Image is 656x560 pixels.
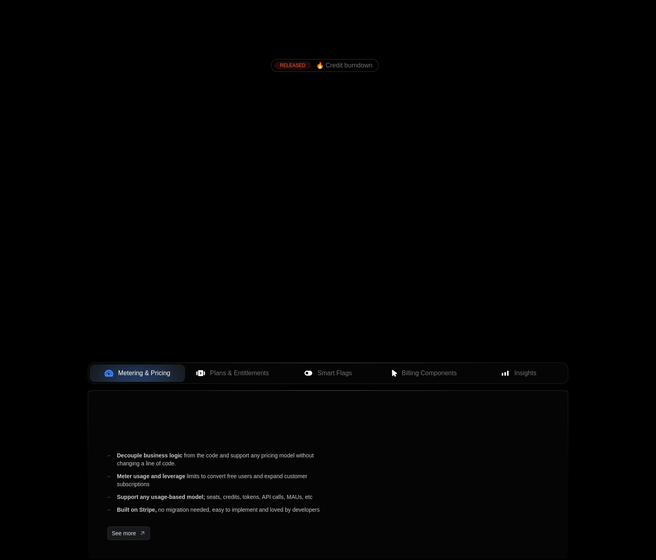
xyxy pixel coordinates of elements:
button: Plans & Entitlements [185,364,281,382]
div: seats, credits, tokens, API calls, MAUs, etc [107,493,334,501]
button: Insights [471,364,566,382]
button: Billing Components [375,364,471,382]
span: 🔥 Credit burndown [316,62,373,69]
span: Meter usage and leverage [117,473,185,479]
span: Decouple business logic [117,452,182,459]
div: no migration needed, easy to implement and loved by developers [107,506,334,514]
div: from the code and support any pricing model without changing a line of code. [107,451,334,467]
span: Built on Stripe, [117,507,157,513]
a: [object Object] [107,526,150,540]
div: limits to convert free users and expand customer subscriptions [107,472,334,488]
button: Smart Flags [281,364,376,382]
div: RELEASED [274,61,311,69]
span: Smart Flags [318,368,352,378]
button: Metering & Pricing [90,364,185,382]
span: Support any usage-based model; [117,494,205,500]
span: Plans & Entitlements [210,368,269,378]
a: [object Object],[object Object] [274,61,372,69]
span: Billing Components [402,368,457,378]
span: Insights [514,368,536,378]
span: See more [112,529,136,537]
span: Metering & Pricing [118,368,170,378]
